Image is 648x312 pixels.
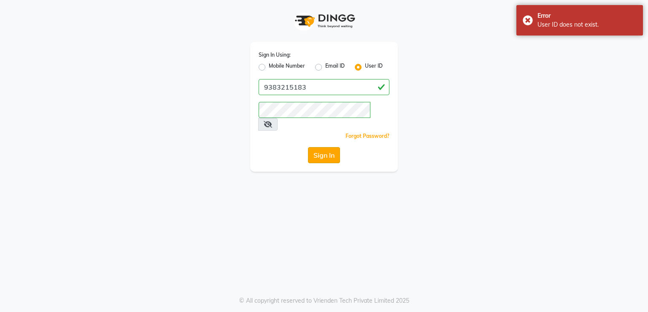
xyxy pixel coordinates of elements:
[259,51,291,59] label: Sign In Using:
[290,8,358,33] img: logo1.svg
[537,11,637,20] div: Error
[269,62,305,72] label: Mobile Number
[346,133,389,139] a: Forgot Password?
[259,102,370,118] input: Username
[259,79,389,95] input: Username
[325,62,345,72] label: Email ID
[537,20,637,29] div: User ID does not exist.
[308,147,340,163] button: Sign In
[365,62,383,72] label: User ID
